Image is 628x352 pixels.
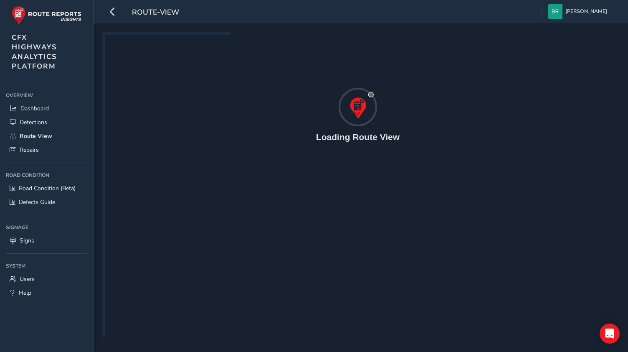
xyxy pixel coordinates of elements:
[6,169,87,181] div: Road Condition
[19,289,31,297] span: Help
[6,181,87,195] a: Road Condition (Beta)
[548,4,562,19] img: diamond-layout
[6,286,87,300] a: Help
[19,184,76,192] span: Road Condition (Beta)
[20,118,47,126] span: Detections
[6,115,87,129] a: Detections
[6,195,87,209] a: Defects Guide
[20,105,49,112] span: Dashboard
[20,237,34,245] span: Signs
[12,33,57,71] span: CFX HIGHWAYS ANALYTICS PLATFORM
[20,132,52,140] span: Route View
[565,4,607,19] span: [PERSON_NAME]
[132,7,179,19] span: route-view
[20,146,39,154] span: Repairs
[6,143,87,157] a: Repairs
[6,102,87,115] a: Dashboard
[6,234,87,247] a: Signs
[548,4,610,19] button: [PERSON_NAME]
[6,129,87,143] a: Route View
[6,89,87,102] div: Overview
[19,198,55,206] span: Defects Guide
[12,6,81,25] img: rr logo
[20,275,35,283] span: Users
[600,324,620,344] div: Open Intercom Messenger
[6,221,87,234] div: Signage
[316,132,400,142] h4: Loading Route View
[6,260,87,272] div: System
[6,272,87,286] a: Users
